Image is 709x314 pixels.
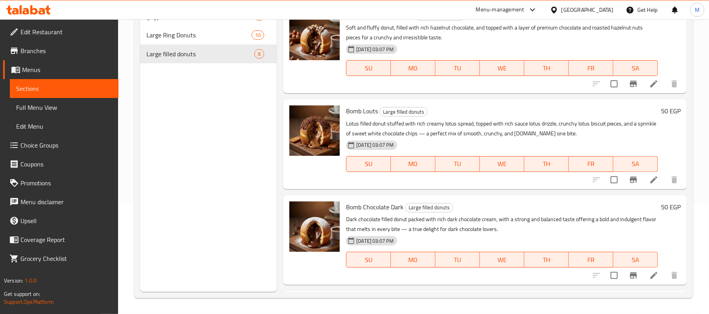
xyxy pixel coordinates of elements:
[20,46,112,55] span: Branches
[380,107,427,116] span: Large filled donuts
[439,254,477,266] span: TU
[255,50,264,58] span: 8
[353,237,397,245] span: [DATE] 03:07 PM
[616,63,655,74] span: SA
[606,76,622,92] span: Select to update
[350,158,388,170] span: SU
[480,252,524,268] button: WE
[569,60,613,76] button: FR
[480,156,524,172] button: WE
[613,252,658,268] button: SA
[252,30,264,40] div: items
[4,297,54,307] a: Support.OpsPlatform
[528,254,566,266] span: TH
[528,63,566,74] span: TH
[524,156,569,172] button: TH
[3,22,118,41] a: Edit Restaurant
[20,178,112,188] span: Promotions
[10,98,118,117] a: Full Menu View
[405,203,453,212] span: Large filled donuts
[435,156,480,172] button: TU
[353,46,397,53] span: [DATE] 03:07 PM
[606,172,622,188] span: Select to update
[569,252,613,268] button: FR
[346,105,378,117] span: Bomb Louts
[20,216,112,225] span: Upsell
[140,4,277,66] nav: Menu sections
[22,65,112,74] span: Menus
[3,136,118,155] a: Choice Groups
[10,79,118,98] a: Sections
[616,158,655,170] span: SA
[624,170,643,189] button: Branch-specific-item
[24,275,37,286] span: 1.0.0
[20,254,112,263] span: Grocery Checklist
[10,117,118,136] a: Edit Menu
[346,60,391,76] button: SU
[483,63,521,74] span: WE
[346,156,391,172] button: SU
[524,60,569,76] button: TH
[140,26,277,44] div: Large Ring Donuts10
[20,235,112,244] span: Coverage Report
[20,27,112,37] span: Edit Restaurant
[4,275,23,286] span: Version:
[435,252,480,268] button: TU
[665,170,684,189] button: delete
[346,119,658,139] p: Lotus filled donut stuffed with rich creamy lotus spread, topped with rich sauce lotus drizzle, c...
[16,103,112,112] span: Full Menu View
[16,122,112,131] span: Edit Menu
[483,254,521,266] span: WE
[140,44,277,63] div: Large filled donuts8
[606,267,622,284] span: Select to update
[350,254,388,266] span: SU
[480,60,524,76] button: WE
[379,107,428,116] div: Large filled donuts
[649,175,659,185] a: Edit menu item
[346,201,404,213] span: Bomb Chocolate Dark
[661,10,681,21] h6: 50 EGP
[569,156,613,172] button: FR
[350,63,388,74] span: SU
[695,6,700,14] span: M
[572,158,610,170] span: FR
[20,159,112,169] span: Coupons
[346,23,658,42] p: Soft and fluffy donut, filled with rich hazelnut chocolate, and topped with a layer of premium ch...
[20,140,112,150] span: Choice Groups
[3,192,118,211] a: Menu disclaimer
[665,74,684,93] button: delete
[391,60,435,76] button: MO
[346,214,658,234] p: Dark chocolate filled donut packed with rich dark chocolate cream, with a strong and balanced tas...
[572,63,610,74] span: FR
[3,155,118,174] a: Coupons
[665,266,684,285] button: delete
[289,201,340,252] img: Bomb Chocolate Dark
[524,252,569,268] button: TH
[289,105,340,156] img: Bomb Louts
[649,271,659,280] a: Edit menu item
[391,156,435,172] button: MO
[624,266,643,285] button: Branch-specific-item
[3,174,118,192] a: Promotions
[613,60,658,76] button: SA
[476,5,524,15] div: Menu-management
[254,49,264,59] div: items
[146,30,252,40] span: Large Ring Donuts
[4,289,40,299] span: Get support on:
[439,63,477,74] span: TU
[252,31,264,39] span: 10
[483,158,521,170] span: WE
[146,49,254,59] span: Large filled donuts
[3,211,118,230] a: Upsell
[661,201,681,212] h6: 50 EGP
[616,254,655,266] span: SA
[16,84,112,93] span: Sections
[3,230,118,249] a: Coverage Report
[289,10,340,60] img: Bomb Chocolate hazelnut
[346,252,391,268] button: SU
[391,252,435,268] button: MO
[561,6,613,14] div: [GEOGRAPHIC_DATA]
[405,203,453,212] div: Large filled donuts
